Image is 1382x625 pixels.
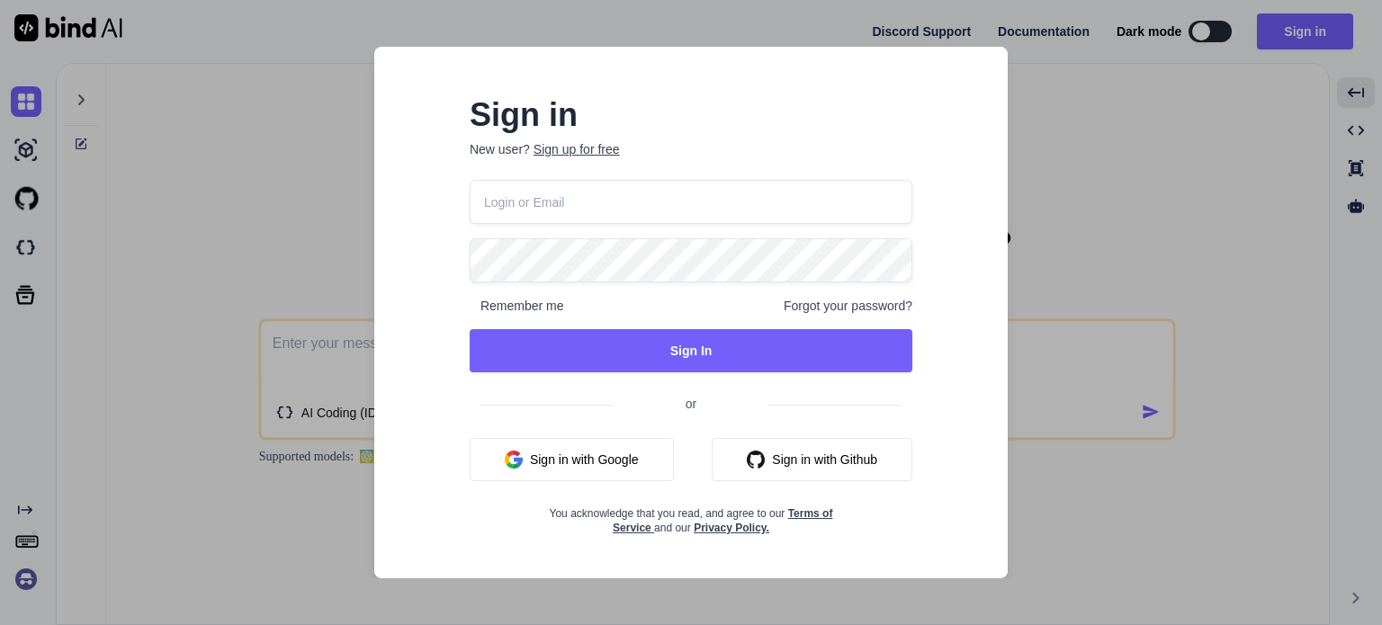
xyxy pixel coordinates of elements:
[534,140,620,158] div: Sign up for free
[784,297,912,315] span: Forgot your password?
[694,522,769,534] a: Privacy Policy.
[470,140,912,180] p: New user?
[470,297,564,315] span: Remember me
[747,451,765,469] img: github
[543,496,839,535] div: You acknowledge that you read, and agree to our and our
[470,438,674,481] button: Sign in with Google
[712,438,912,481] button: Sign in with Github
[470,101,912,129] h2: Sign in
[470,180,912,224] input: Login or Email
[614,382,768,425] span: or
[470,329,912,372] button: Sign In
[505,451,523,469] img: google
